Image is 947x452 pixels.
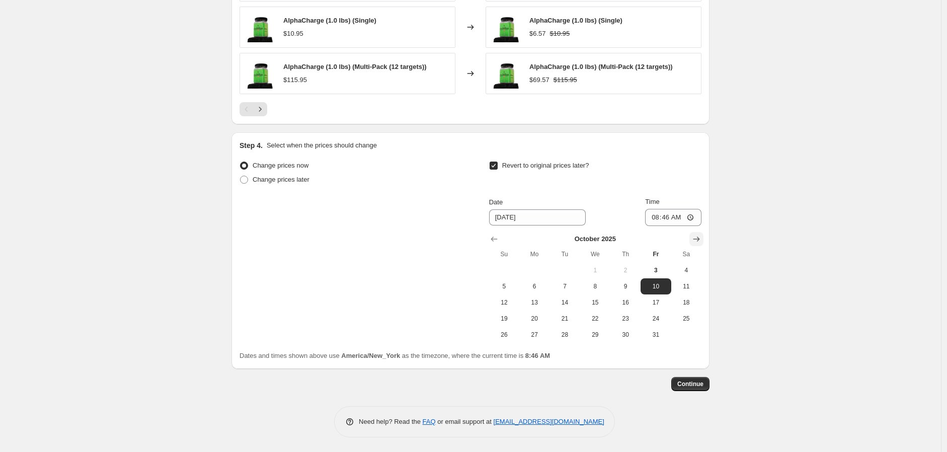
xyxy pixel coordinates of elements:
span: 22 [584,315,606,323]
span: 28 [554,331,576,339]
strike: $10.95 [550,29,570,39]
button: Thursday October 2 2025 [610,262,641,278]
button: Wednesday October 22 2025 [580,311,610,327]
span: 5 [493,282,515,290]
button: Friday October 17 2025 [641,294,671,311]
div: $115.95 [283,75,307,85]
th: Saturday [671,246,701,262]
button: Sunday October 19 2025 [489,311,519,327]
span: 29 [584,331,606,339]
button: Show next month, November 2025 [689,232,703,246]
span: 18 [675,298,697,307]
button: Sunday October 5 2025 [489,278,519,294]
span: AlphaCharge (1.0 lbs) (Multi-Pack (12 targets)) [283,63,427,70]
span: 15 [584,298,606,307]
span: 24 [645,315,667,323]
button: Saturday October 18 2025 [671,294,701,311]
button: Tuesday October 14 2025 [549,294,580,311]
img: 1LBFront_V2_d8fbc44c-109e-449a-b7eb-07a9d4c62079_80x.png [245,58,275,89]
b: America/New_York [341,352,400,359]
button: Thursday October 9 2025 [610,278,641,294]
span: Dates and times shown above use as the timezone, where the current time is [240,352,550,359]
span: 8 [584,282,606,290]
th: Thursday [610,246,641,262]
span: Revert to original prices later? [502,162,589,169]
span: 13 [523,298,545,307]
button: Wednesday October 8 2025 [580,278,610,294]
span: 17 [645,298,667,307]
span: 20 [523,315,545,323]
button: Show previous month, September 2025 [487,232,501,246]
img: 1LBFront_V2_d8fbc44c-109e-449a-b7eb-07a9d4c62079_80x.png [491,58,521,89]
button: Saturday October 25 2025 [671,311,701,327]
h2: Step 4. [240,140,263,150]
span: 21 [554,315,576,323]
span: Mo [523,250,545,258]
nav: Pagination [240,102,267,116]
span: 16 [614,298,637,307]
span: 7 [554,282,576,290]
span: 30 [614,331,637,339]
input: 12:00 [645,209,701,226]
img: 1LBFront_V2_d8fbc44c-109e-449a-b7eb-07a9d4c62079_80x.png [491,12,521,42]
button: Saturday October 4 2025 [671,262,701,278]
button: Continue [671,377,709,391]
span: Need help? Read the [359,418,423,425]
div: $6.57 [529,29,546,39]
button: Wednesday October 1 2025 [580,262,610,278]
button: Monday October 13 2025 [519,294,549,311]
span: 2 [614,266,637,274]
span: Date [489,198,503,206]
span: 26 [493,331,515,339]
button: Wednesday October 29 2025 [580,327,610,343]
div: $69.57 [529,75,549,85]
th: Wednesday [580,246,610,262]
span: We [584,250,606,258]
span: Th [614,250,637,258]
span: Time [645,198,659,205]
strike: $115.95 [554,75,577,85]
button: Monday October 6 2025 [519,278,549,294]
span: 6 [523,282,545,290]
span: or email support at [436,418,494,425]
span: 11 [675,282,697,290]
span: 14 [554,298,576,307]
span: 31 [645,331,667,339]
th: Monday [519,246,549,262]
span: 19 [493,315,515,323]
span: 1 [584,266,606,274]
button: Tuesday October 21 2025 [549,311,580,327]
button: Monday October 27 2025 [519,327,549,343]
button: Sunday October 26 2025 [489,327,519,343]
span: AlphaCharge (1.0 lbs) (Single) [529,17,622,24]
span: 10 [645,282,667,290]
button: Saturday October 11 2025 [671,278,701,294]
button: Friday October 10 2025 [641,278,671,294]
button: Wednesday October 15 2025 [580,294,610,311]
img: 1LBFront_V2_d8fbc44c-109e-449a-b7eb-07a9d4c62079_80x.png [245,12,275,42]
span: AlphaCharge (1.0 lbs) (Multi-Pack (12 targets)) [529,63,673,70]
th: Friday [641,246,671,262]
button: Thursday October 30 2025 [610,327,641,343]
button: Friday October 31 2025 [641,327,671,343]
th: Sunday [489,246,519,262]
span: Sa [675,250,697,258]
span: 25 [675,315,697,323]
a: FAQ [423,418,436,425]
button: Next [253,102,267,116]
span: Change prices now [253,162,308,169]
span: 12 [493,298,515,307]
p: Select when the prices should change [267,140,377,150]
span: Continue [677,380,703,388]
button: Friday October 24 2025 [641,311,671,327]
span: 27 [523,331,545,339]
button: Today Friday October 3 2025 [641,262,671,278]
span: 3 [645,266,667,274]
button: Thursday October 16 2025 [610,294,641,311]
span: Su [493,250,515,258]
button: Tuesday October 7 2025 [549,278,580,294]
span: 9 [614,282,637,290]
span: AlphaCharge (1.0 lbs) (Single) [283,17,376,24]
a: [EMAIL_ADDRESS][DOMAIN_NAME] [494,418,604,425]
b: 8:46 AM [525,352,550,359]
